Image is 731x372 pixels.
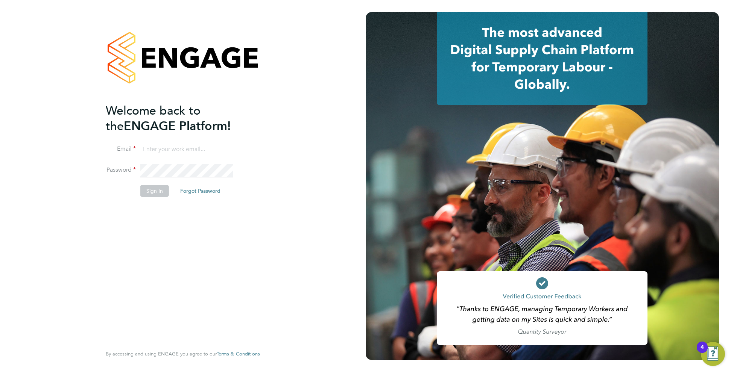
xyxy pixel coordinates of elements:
[174,185,226,197] button: Forgot Password
[106,145,136,153] label: Email
[217,351,260,357] a: Terms & Conditions
[140,143,233,156] input: Enter your work email...
[701,347,704,357] div: 4
[106,166,136,174] label: Password
[140,185,169,197] button: Sign In
[701,342,725,366] button: Open Resource Center, 4 new notifications
[106,103,252,134] h2: ENGAGE Platform!
[106,103,201,133] span: Welcome back to the
[106,351,260,357] span: By accessing and using ENGAGE you agree to our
